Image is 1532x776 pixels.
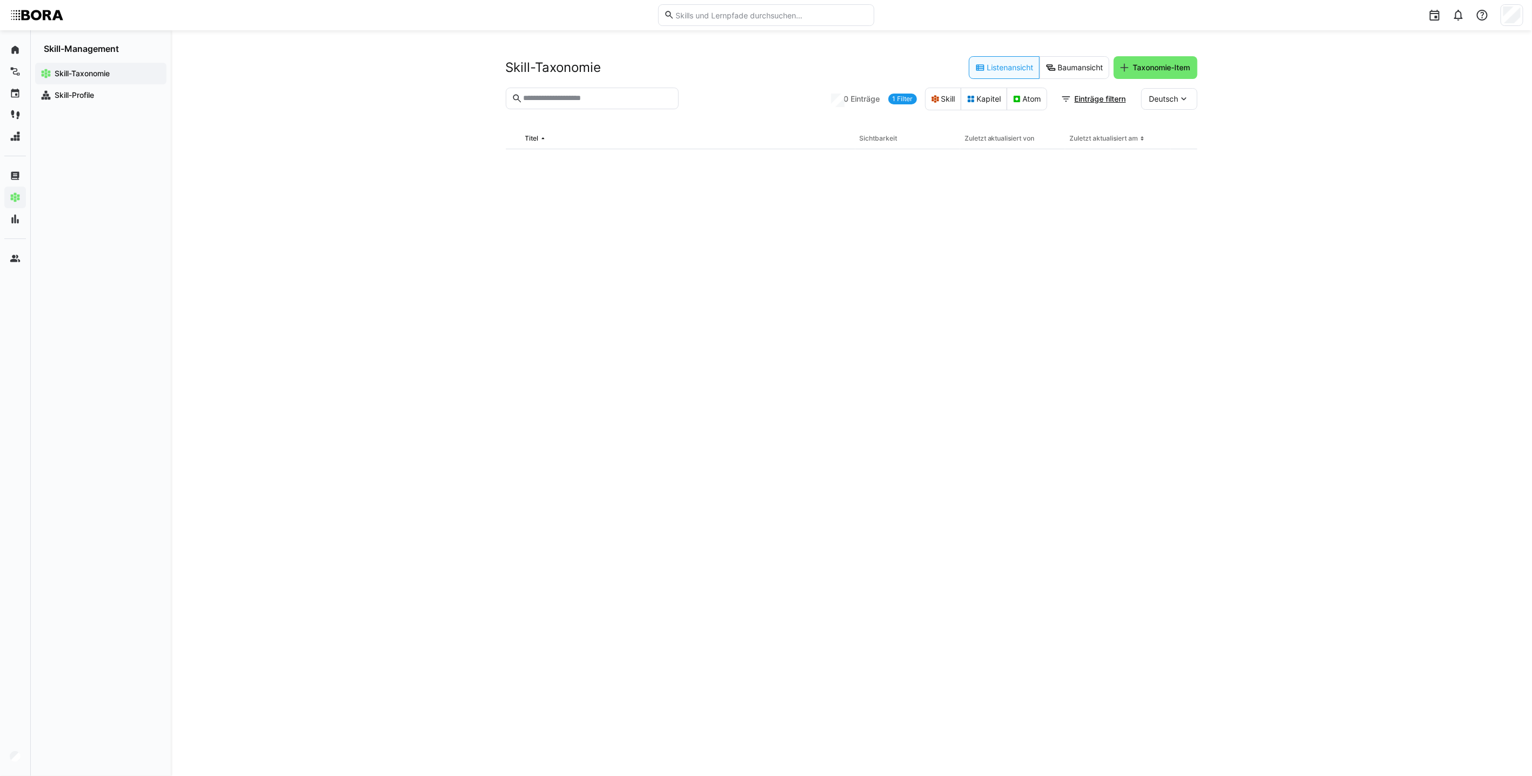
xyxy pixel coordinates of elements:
div: Zuletzt aktualisiert am [1069,134,1138,143]
span: Taxonomie-Item [1132,62,1192,73]
span: Einträge [851,94,880,104]
a: 1 Filter [888,94,917,104]
button: Einträge filtern [1055,88,1133,110]
div: Sichtbarkeit [860,134,898,143]
eds-button-option: Listenansicht [969,56,1040,79]
button: Taxonomie-Item [1114,56,1197,79]
span: 0 [844,94,849,104]
h2: Skill-Taxonomie [506,59,601,76]
eds-button-option: Kapitel [961,88,1007,110]
eds-button-option: Atom [1007,88,1047,110]
span: Deutsch [1149,94,1179,104]
eds-button-option: Skill [925,88,961,110]
input: Skills und Lernpfade durchsuchen… [674,10,868,20]
div: Zuletzt aktualisiert von [965,134,1035,143]
eds-button-option: Baumansicht [1040,56,1109,79]
span: Einträge filtern [1073,94,1128,104]
div: Titel [525,134,539,143]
